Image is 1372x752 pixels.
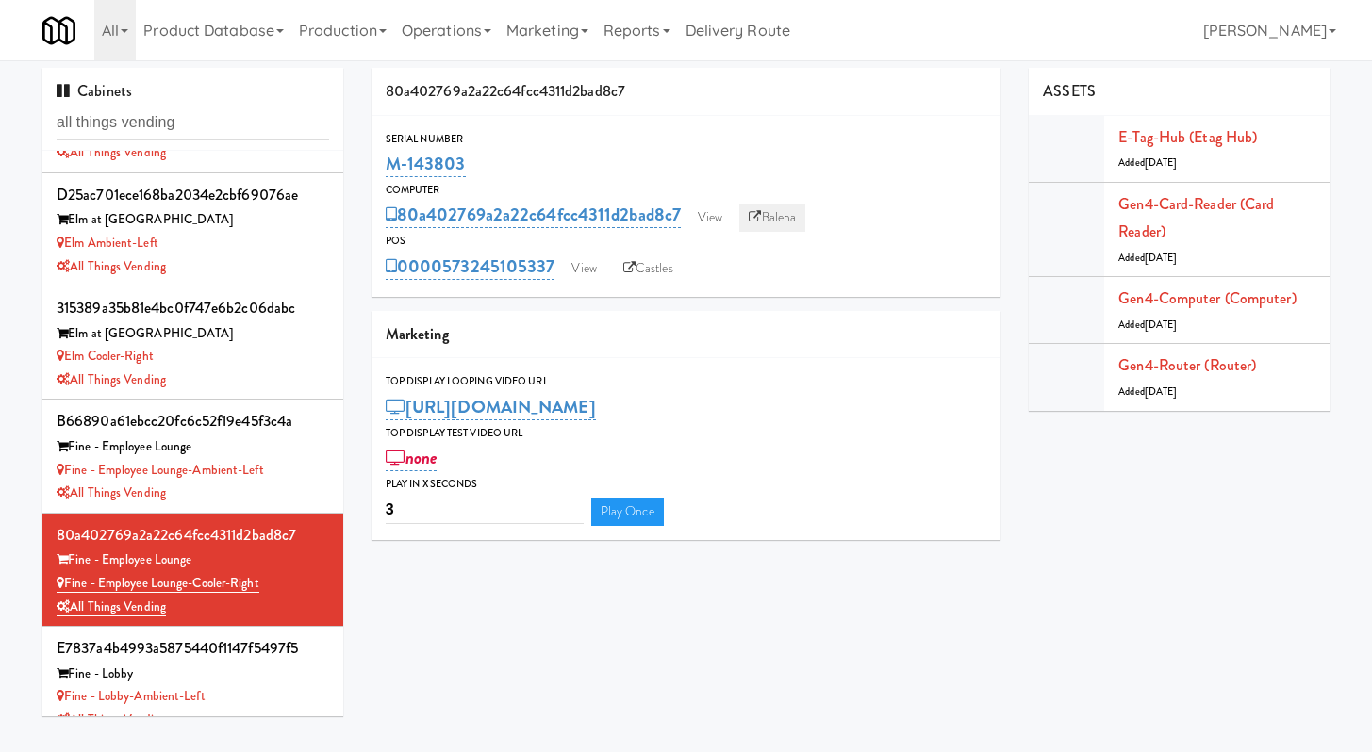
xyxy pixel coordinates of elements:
[57,597,166,616] a: All Things Vending
[57,711,166,728] a: All Things Vending
[386,253,555,280] a: 0000573245105337
[42,14,75,47] img: Micromart
[386,130,987,149] div: Serial Number
[57,461,264,479] a: Fine - Employee Lounge-Ambient-Left
[386,151,466,177] a: M-143803
[386,445,438,471] a: none
[57,257,166,275] a: All Things Vending
[386,181,987,200] div: Computer
[57,407,329,435] div: b66890a61ebcc20fc6c52f19e45f3c4a
[386,424,987,443] div: Top Display Test Video Url
[1043,80,1096,102] span: ASSETS
[42,514,343,627] li: 80a402769a2a22c64fcc4311d2bad8c7Fine - Employee Lounge Fine - Employee Lounge-Cooler-RightAll Thi...
[386,372,987,391] div: Top Display Looping Video Url
[42,173,343,286] li: d25ac701ece168ba2034e2cbf69076aeElm at [GEOGRAPHIC_DATA] Elm Ambient-LeftAll Things Vending
[57,208,329,232] div: Elm at [GEOGRAPHIC_DATA]
[57,294,329,322] div: 315389a35b81e4bc0f747e6b2c06dabc
[57,634,329,662] div: e7837a4b4993a5875440f1147f5497f5
[57,106,329,140] input: Search cabinets
[1118,251,1177,265] span: Added
[1118,193,1274,243] a: Gen4-card-reader (Card Reader)
[42,286,343,400] li: 315389a35b81e4bc0f747e6b2c06dabcElm at [GEOGRAPHIC_DATA] Elm Cooler-RightAll Things Vending
[57,181,329,209] div: d25ac701ece168ba2034e2cbf69076ae
[562,254,605,283] a: View
[57,234,158,252] a: Elm Ambient-Left
[57,370,166,388] a: All Things Vending
[1118,287,1296,309] a: Gen4-computer (Computer)
[1145,318,1178,332] span: [DATE]
[57,548,329,572] div: Fine - Employee Lounge
[1118,155,1177,170] span: Added
[688,204,732,232] a: View
[1118,354,1256,376] a: Gen4-router (Router)
[372,68,1001,116] div: 80a402769a2a22c64fcc4311d2bad8c7
[386,475,987,494] div: Play in X seconds
[591,498,664,526] a: Play Once
[42,627,343,740] li: e7837a4b4993a5875440f1147f5497f5Fine - Lobby Fine - Lobby-Ambient-LeftAll Things Vending
[386,202,681,228] a: 80a402769a2a22c64fcc4311d2bad8c7
[57,483,166,501] a: All Things Vending
[1145,384,1178,399] span: [DATE]
[386,394,596,420] a: [URL][DOMAIN_NAME]
[739,204,805,232] a: Balena
[57,322,329,346] div: Elm at [GEOGRAPHIC_DATA]
[1118,126,1257,148] a: E-tag-hub (Etag Hub)
[57,574,259,593] a: Fine - Employee Lounge-Cooler-Right
[57,347,154,365] a: Elm Cooler-Right
[57,435,329,459] div: Fine - Employee Lounge
[386,232,987,251] div: POS
[1118,318,1177,332] span: Added
[57,143,166,161] a: All Things Vending
[42,400,343,513] li: b66890a61ebcc20fc6c52f19e45f3c4aFine - Employee Lounge Fine - Employee Lounge-Ambient-LeftAll Thi...
[57,521,329,549] div: 80a402769a2a22c64fcc4311d2bad8c7
[57,80,132,102] span: Cabinets
[57,687,206,705] a: Fine - Lobby-Ambient-Left
[614,254,683,283] a: Castles
[1145,251,1178,265] span: [DATE]
[1145,155,1178,170] span: [DATE]
[1118,384,1177,399] span: Added
[57,662,329,686] div: Fine - Lobby
[386,323,449,345] span: Marketing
